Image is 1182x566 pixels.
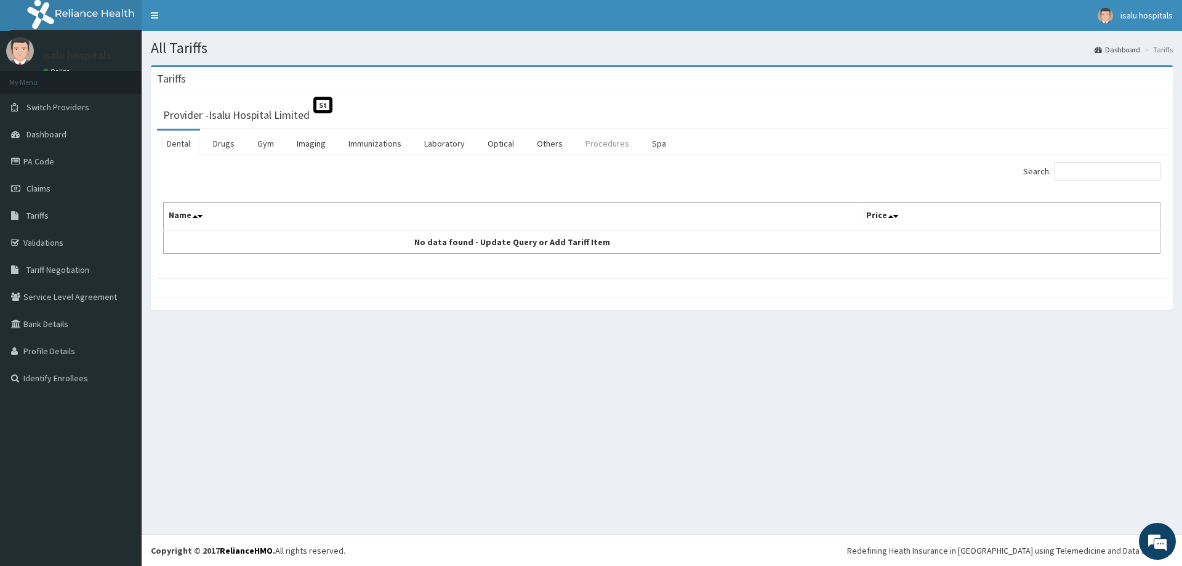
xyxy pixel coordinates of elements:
h3: Provider - Isalu Hospital Limited [163,110,310,121]
a: Gym [247,131,284,156]
strong: Copyright © 2017 . [151,545,275,556]
span: Dashboard [26,129,66,140]
a: RelianceHMO [220,545,273,556]
a: Immunizations [339,131,411,156]
a: Optical [478,131,524,156]
th: Name [164,203,861,231]
p: isalu hospitals [43,50,111,61]
a: Imaging [287,131,336,156]
a: Online [43,67,73,76]
span: isalu hospitals [1120,10,1173,21]
h3: Tariffs [157,73,186,84]
footer: All rights reserved. [142,535,1182,566]
a: Laboratory [414,131,475,156]
span: Tariff Negotiation [26,264,89,275]
input: Search: [1055,162,1160,180]
img: User Image [1098,8,1113,23]
span: Tariffs [26,210,49,221]
li: Tariffs [1141,44,1173,55]
a: Spa [642,131,676,156]
div: Redefining Heath Insurance in [GEOGRAPHIC_DATA] using Telemedicine and Data Science! [847,544,1173,557]
th: Price [861,203,1160,231]
label: Search: [1023,162,1160,180]
a: Dashboard [1095,44,1140,55]
img: User Image [6,37,34,65]
span: Switch Providers [26,102,89,113]
a: Drugs [203,131,244,156]
span: Claims [26,183,50,194]
a: Procedures [576,131,639,156]
a: Dental [157,131,200,156]
h1: All Tariffs [151,40,1173,56]
span: St [313,97,332,113]
a: Others [527,131,573,156]
td: No data found - Update Query or Add Tariff Item [164,230,861,254]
